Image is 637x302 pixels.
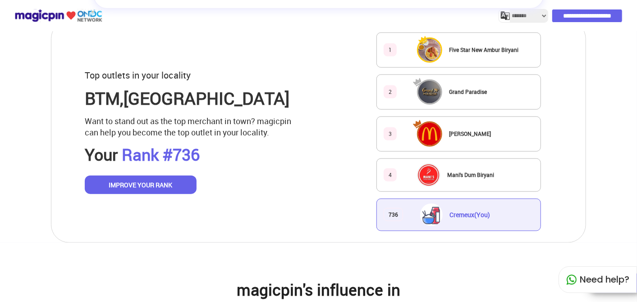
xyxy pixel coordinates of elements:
[449,88,487,95] span: Grand Paradise
[566,274,577,285] img: whatapp_green.7240e66a.svg
[449,46,518,53] span: Five Star New Ambur Biryani
[85,176,197,195] button: IMPROVE YOUR RANK
[384,127,397,140] div: 3
[122,144,200,165] span: Rank #736
[413,119,428,129] img: ReportCrownThird.9d5063b6.svg
[447,171,494,178] span: Mani's Dum Biryani
[559,266,637,293] div: Need help?
[449,210,490,219] span: Cremeux (You)
[85,69,191,82] p: Top outlets in your locality
[418,35,428,45] img: ReportCrownFirst.00f3996a.svg
[418,123,441,145] img: McDonald's
[417,164,440,186] img: Mani's Dum Biryani
[85,116,298,139] p: Want to stand out as the top merchant in town? magicpin can help you become the top outlet in you...
[232,279,405,300] h2: magicpin's influence in
[384,43,397,56] div: 1
[449,130,491,137] span: [PERSON_NAME]
[384,168,397,181] div: 4
[501,11,510,20] img: j2MGCQAAAABJRU5ErkJggg==
[420,204,443,226] img: http://lh3.googleusercontent.com/4Tfm5FcuBdp-fftZ9k5PFQH6tGHzZydxjnTERkVA3M00avNoUdj7QfV_sb3GLrQq...
[85,86,289,111] p: BTM , [GEOGRAPHIC_DATA]
[413,77,428,87] img: ReportCrownSecond.b01e5235.svg
[14,8,102,23] img: ondc-logo-new-small.8a59708e.svg
[418,39,441,61] img: Five Star New Ambur Biryani
[384,208,403,221] div: 736
[384,85,397,98] div: 2
[85,144,118,165] span: Your
[418,81,441,103] img: Grand Paradise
